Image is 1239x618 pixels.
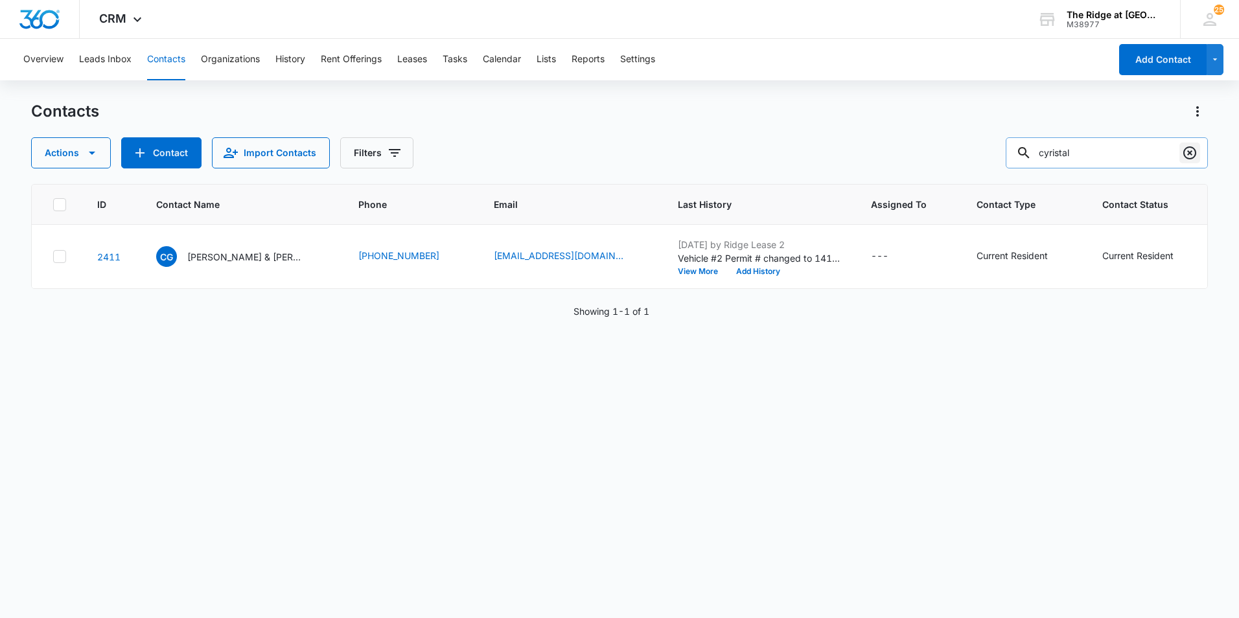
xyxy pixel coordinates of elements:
button: Lists [537,39,556,80]
div: Phone - (970) 825-9090 - Select to Edit Field [358,249,463,264]
h1: Contacts [31,102,99,121]
span: Last History [678,198,821,211]
button: Add History [727,268,789,275]
button: Filters [340,137,413,168]
button: Organizations [201,39,260,80]
span: ID [97,198,106,211]
div: Email - cristalpina518@gmail.com - Select to Edit Field [494,249,647,264]
div: Contact Name - Cristal Gutierrez & Daniel Gutierrez Pina - Select to Edit Field [156,246,327,267]
div: account id [1067,20,1161,29]
p: Showing 1-1 of 1 [573,304,649,318]
span: Contact Status [1102,198,1178,211]
button: Tasks [443,39,467,80]
div: notifications count [1214,5,1224,15]
button: Actions [1187,101,1208,122]
p: Vehicle #2 Permit # changed to 1415. [678,251,840,265]
button: Overview [23,39,64,80]
p: [PERSON_NAME] & [PERSON_NAME] [PERSON_NAME] [187,250,304,264]
p: [DATE] by Ridge Lease 2 [678,238,840,251]
button: Import Contacts [212,137,330,168]
button: Reports [572,39,605,80]
button: History [275,39,305,80]
div: Assigned To - - Select to Edit Field [871,249,912,264]
button: View More [678,268,727,275]
input: Search Contacts [1006,137,1208,168]
span: Email [494,198,628,211]
button: Clear [1179,143,1200,163]
button: Contacts [147,39,185,80]
button: Calendar [483,39,521,80]
div: Contact Type - Current Resident - Select to Edit Field [977,249,1071,264]
span: Contact Type [977,198,1052,211]
span: 25 [1214,5,1224,15]
span: CRM [99,12,126,25]
a: [EMAIL_ADDRESS][DOMAIN_NAME] [494,249,623,262]
button: Add Contact [121,137,202,168]
button: Add Contact [1119,44,1207,75]
span: CG [156,246,177,267]
button: Actions [31,137,111,168]
div: Current Resident [1102,249,1174,262]
button: Rent Offerings [321,39,382,80]
button: Leads Inbox [79,39,132,80]
span: Assigned To [871,198,927,211]
div: Current Resident [977,249,1048,262]
button: Leases [397,39,427,80]
div: account name [1067,10,1161,20]
span: Phone [358,198,444,211]
a: Navigate to contact details page for Cristal Gutierrez & Daniel Gutierrez Pina [97,251,121,262]
span: Contact Name [156,198,308,211]
div: Contact Status - Current Resident - Select to Edit Field [1102,249,1197,264]
div: --- [871,249,888,264]
button: Settings [620,39,655,80]
a: [PHONE_NUMBER] [358,249,439,262]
